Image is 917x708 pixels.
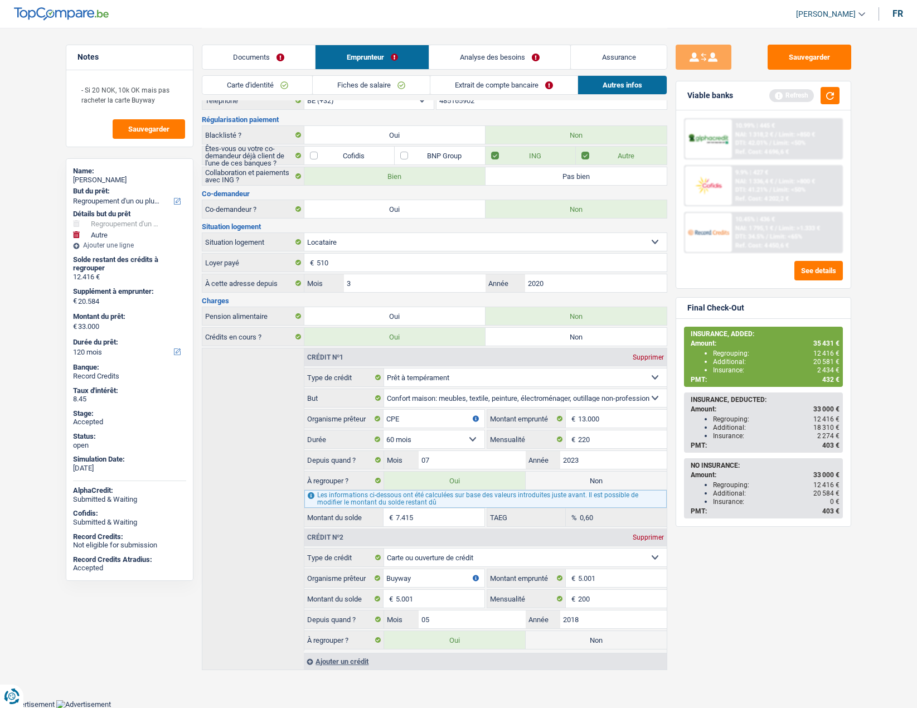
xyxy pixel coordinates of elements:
[630,534,667,541] div: Supprimer
[419,451,525,469] input: MM
[430,76,578,94] a: Extrait de compte bancaire
[566,430,578,448] span: €
[813,350,840,357] span: 12 416 €
[73,518,186,527] div: Submitted & Waiting
[813,424,840,431] span: 18 310 €
[566,410,578,428] span: €
[202,200,304,218] label: Co-demandeur ?
[813,415,840,423] span: 12 416 €
[486,147,576,164] label: ING
[304,274,344,292] label: Mois
[691,396,840,404] div: INSURANCE, DEDUCTED:
[202,328,304,346] label: Crédits en cours ?
[735,122,775,129] div: 10.99% | 445 €
[775,225,777,232] span: /
[436,91,667,109] input: 401020304
[304,631,384,649] label: À regrouper ?
[768,45,851,70] button: Sauvegarder
[813,358,840,366] span: 20 581 €
[73,210,186,219] div: Détails but du prêt
[304,508,384,526] label: Montant du solde
[735,233,764,240] span: DTI: 34.5%
[73,167,186,176] div: Name:
[691,340,840,347] div: Amount:
[566,590,578,608] span: €
[486,126,667,144] label: Non
[578,76,667,94] a: Autres infos
[73,486,186,495] div: AlphaCredit:
[202,91,304,109] label: Téléphone
[304,653,666,670] div: Ajouter un crédit
[770,233,802,240] span: Limit: <65%
[395,147,485,164] label: BNP Group
[630,354,667,361] div: Supprimer
[202,167,304,185] label: Collaboration et paiements avec ING ?
[691,442,840,449] div: PMT:
[822,376,840,384] span: 432 €
[526,631,667,649] label: Non
[304,534,346,541] div: Crédit nº2
[566,508,580,526] span: %
[73,441,186,450] div: open
[486,328,667,346] label: Non
[526,610,560,628] label: Année
[735,178,773,185] span: NAI: 1 336,4 €
[487,569,566,587] label: Montant emprunté
[486,200,667,218] label: Non
[304,451,384,469] label: Depuis quand ?
[735,169,768,176] div: 9.9% | 427 €
[486,274,525,292] label: Année
[304,167,486,185] label: Bien
[304,410,384,428] label: Organisme prêteur
[73,555,186,564] div: Record Credits Atradius:
[304,200,486,218] label: Oui
[304,569,384,587] label: Organisme prêteur
[813,489,840,497] span: 20 584 €
[822,442,840,449] span: 403 €
[735,195,789,202] div: Ref. Cost: 4 202,2 €
[817,432,840,440] span: 2 274 €
[735,225,773,232] span: NAI: 1 795,1 €
[687,91,733,100] div: Viable banks
[202,274,304,292] label: À cette adresse depuis
[813,471,840,479] span: 33 000 €
[487,508,566,526] label: TAEG
[73,455,186,464] div: Simulation Date:
[735,186,768,193] span: DTI: 41.21%
[202,223,667,230] h3: Situation logement
[73,532,186,541] div: Record Credits:
[73,273,186,282] div: 12.416 €
[571,45,667,69] a: Assurance
[830,498,840,506] span: 0 €
[316,45,429,69] a: Emprunteur
[73,395,186,404] div: 8.45
[735,148,789,156] div: Ref. Cost: 4 696,6 €
[892,8,903,19] div: fr
[691,405,840,413] div: Amount:
[779,225,820,232] span: Limit: >1.333 €
[304,147,395,164] label: Cofidis
[73,372,186,381] div: Record Credits
[73,187,184,196] label: But du prêt:
[304,549,384,566] label: Type de crédit
[202,297,667,304] h3: Charges
[304,389,384,407] label: But
[713,424,840,431] div: Additional:
[73,432,186,441] div: Status:
[817,366,840,374] span: 2 434 €
[304,490,666,508] div: Les informations ci-dessous ont été calculées sur base des valeurs introduites juste avant. Il es...
[304,254,317,271] span: €
[419,610,525,628] input: MM
[713,366,840,374] div: Insurance:
[713,489,840,497] div: Additional:
[822,507,840,515] span: 403 €
[691,330,840,338] div: INSURANCE, ADDED:
[487,430,566,448] label: Mensualité
[691,471,840,479] div: Amount:
[773,186,806,193] span: Limit: <50%
[304,307,486,325] label: Oui
[775,131,777,138] span: /
[202,190,667,197] h3: Co-demandeur
[688,133,729,146] img: AlphaCredit
[73,509,186,518] div: Cofidis:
